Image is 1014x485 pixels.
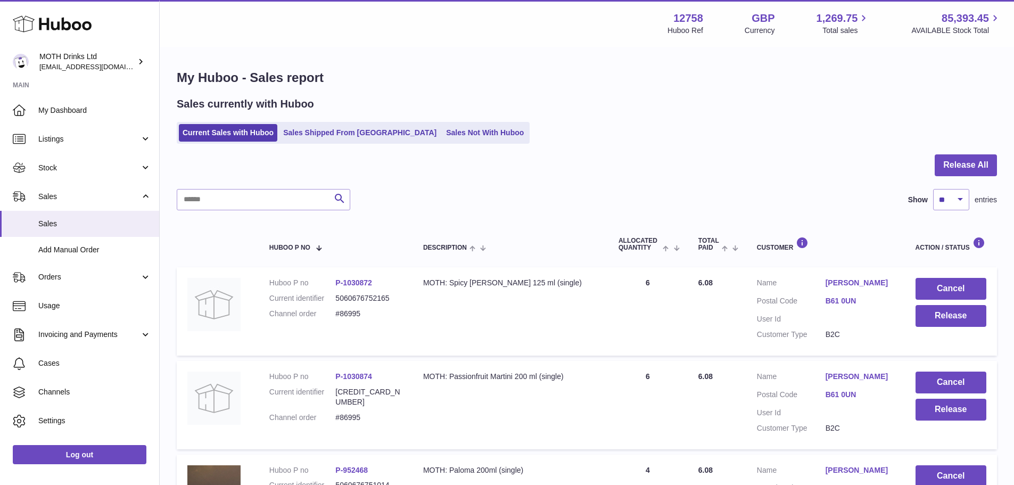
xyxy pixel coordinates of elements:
span: Sales [38,219,151,229]
span: 1,269.75 [817,11,858,26]
a: 85,393.45 AVAILABLE Stock Total [911,11,1001,36]
td: 6 [608,361,688,449]
dt: Customer Type [757,423,826,433]
dt: Huboo P no [269,278,336,288]
span: Settings [38,416,151,426]
span: Total paid [698,237,719,251]
dt: Current identifier [269,293,336,303]
span: Invoicing and Payments [38,330,140,340]
span: Sales [38,192,140,202]
h1: My Huboo - Sales report [177,69,997,86]
span: Huboo P no [269,244,310,251]
a: Sales Not With Huboo [442,124,527,142]
dt: User Id [757,314,826,324]
div: MOTH: Spicy [PERSON_NAME] 125 ml (single) [423,278,597,288]
dd: B2C [826,330,894,340]
div: Currency [745,26,775,36]
dt: Customer Type [757,330,826,340]
strong: 12758 [673,11,703,26]
span: Orders [38,272,140,282]
dt: Current identifier [269,387,336,407]
a: P-952468 [335,466,368,474]
div: MOTH Drinks Ltd [39,52,135,72]
h2: Sales currently with Huboo [177,97,314,111]
span: 6.08 [698,278,713,287]
dd: 5060676752165 [335,293,402,303]
dt: Huboo P no [269,372,336,382]
span: 6.08 [698,466,713,474]
button: Cancel [916,372,986,393]
button: Release [916,399,986,421]
a: Log out [13,445,146,464]
dt: Name [757,372,826,384]
span: entries [975,195,997,205]
span: Description [423,244,467,251]
div: Customer [757,237,894,251]
a: Current Sales with Huboo [179,124,277,142]
a: [PERSON_NAME] [826,372,894,382]
dt: Name [757,465,826,478]
button: Release All [935,154,997,176]
dd: #86995 [335,413,402,423]
div: MOTH: Passionfruit Martini 200 ml (single) [423,372,597,382]
a: P-1030872 [335,278,372,287]
dt: User Id [757,408,826,418]
span: AVAILABLE Stock Total [911,26,1001,36]
img: orders@mothdrinks.com [13,54,29,70]
a: B61 0UN [826,390,894,400]
label: Show [908,195,928,205]
dt: Name [757,278,826,291]
a: B61 0UN [826,296,894,306]
span: Total sales [822,26,870,36]
dt: Channel order [269,413,336,423]
div: Action / Status [916,237,986,251]
img: no-photo.jpg [187,372,241,425]
span: My Dashboard [38,105,151,116]
span: [EMAIL_ADDRESS][DOMAIN_NAME] [39,62,156,71]
a: Sales Shipped From [GEOGRAPHIC_DATA] [279,124,440,142]
span: 6.08 [698,372,713,381]
div: Huboo Ref [667,26,703,36]
div: MOTH: Paloma 200ml (single) [423,465,597,475]
dd: #86995 [335,309,402,319]
span: Stock [38,163,140,173]
a: P-1030874 [335,372,372,381]
a: [PERSON_NAME] [826,465,894,475]
dt: Huboo P no [269,465,336,475]
span: Usage [38,301,151,311]
span: ALLOCATED Quantity [619,237,661,251]
dt: Postal Code [757,296,826,309]
dd: B2C [826,423,894,433]
dd: [CREDIT_CARD_NUMBER] [335,387,402,407]
span: Channels [38,387,151,397]
dt: Postal Code [757,390,826,402]
a: 1,269.75 Total sales [817,11,870,36]
a: [PERSON_NAME] [826,278,894,288]
button: Release [916,305,986,327]
img: no-photo.jpg [187,278,241,331]
span: Cases [38,358,151,368]
dt: Channel order [269,309,336,319]
td: 6 [608,267,688,356]
strong: GBP [752,11,774,26]
button: Cancel [916,278,986,300]
span: Add Manual Order [38,245,151,255]
span: 85,393.45 [942,11,989,26]
span: Listings [38,134,140,144]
